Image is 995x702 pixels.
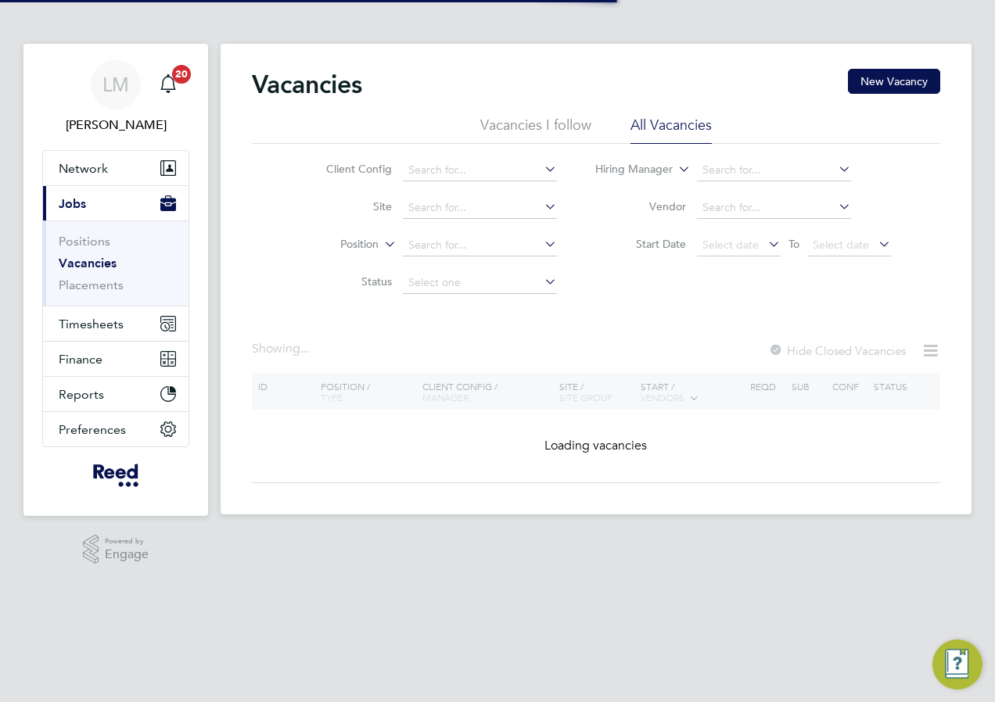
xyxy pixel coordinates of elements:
[252,341,313,357] div: Showing
[43,377,189,411] button: Reports
[596,237,686,251] label: Start Date
[630,116,712,144] li: All Vacancies
[848,69,940,94] button: New Vacancy
[153,59,184,109] a: 20
[42,463,189,488] a: Go to home page
[300,341,310,356] span: ...
[172,65,191,84] span: 20
[932,639,982,689] button: Engage Resource Center
[23,44,208,516] nav: Main navigation
[697,197,851,219] input: Search for...
[59,352,102,367] span: Finance
[302,199,392,213] label: Site
[105,548,149,561] span: Engage
[583,162,673,177] label: Hiring Manager
[59,317,124,331] span: Timesheets
[403,235,557,256] input: Search for...
[93,463,138,488] img: freesy-logo-retina.png
[59,161,108,176] span: Network
[403,159,557,181] input: Search for...
[43,186,189,220] button: Jobs
[596,199,686,213] label: Vendor
[784,234,804,254] span: To
[42,116,189,134] span: Laura Millward
[42,59,189,134] a: LM[PERSON_NAME]
[59,196,86,211] span: Jobs
[813,238,869,252] span: Select date
[403,197,557,219] input: Search for...
[702,238,759,252] span: Select date
[43,342,189,376] button: Finance
[43,220,189,306] div: Jobs
[403,272,557,294] input: Select one
[480,116,591,144] li: Vacancies I follow
[768,343,906,358] label: Hide Closed Vacancies
[252,69,362,100] h2: Vacancies
[59,387,104,402] span: Reports
[105,535,149,548] span: Powered by
[59,278,124,292] a: Placements
[302,162,392,176] label: Client Config
[697,159,851,181] input: Search for...
[102,74,129,95] span: LM
[59,256,117,270] a: Vacancies
[43,306,189,341] button: Timesheets
[59,234,110,249] a: Positions
[43,412,189,446] button: Preferences
[302,274,392,288] label: Status
[83,535,149,564] a: Powered byEngage
[289,237,379,253] label: Position
[59,422,126,437] span: Preferences
[43,151,189,185] button: Network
